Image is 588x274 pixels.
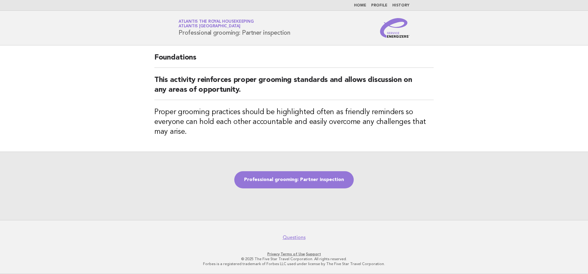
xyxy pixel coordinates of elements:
[234,171,354,188] a: Professional grooming: Partner inspection
[267,252,280,256] a: Privacy
[283,234,306,241] a: Questions
[179,25,240,29] span: Atlantis [GEOGRAPHIC_DATA]
[107,257,481,261] p: © 2025 The Five Star Travel Corporation. All rights reserved.
[107,261,481,266] p: Forbes is a registered trademark of Forbes LLC used under license by The Five Star Travel Corpora...
[179,20,254,28] a: Atlantis the Royal HousekeepingAtlantis [GEOGRAPHIC_DATA]
[154,53,434,68] h2: Foundations
[392,4,409,7] a: History
[154,75,434,100] h2: This activity reinforces proper grooming standards and allows discussion on any areas of opportun...
[281,252,305,256] a: Terms of Use
[154,107,434,137] h3: Proper grooming practices should be highlighted often as friendly reminders so everyone can hold ...
[107,252,481,257] p: · ·
[371,4,387,7] a: Profile
[380,18,409,38] img: Service Energizers
[306,252,321,256] a: Support
[354,4,366,7] a: Home
[179,20,290,36] h1: Professional grooming: Partner inspection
